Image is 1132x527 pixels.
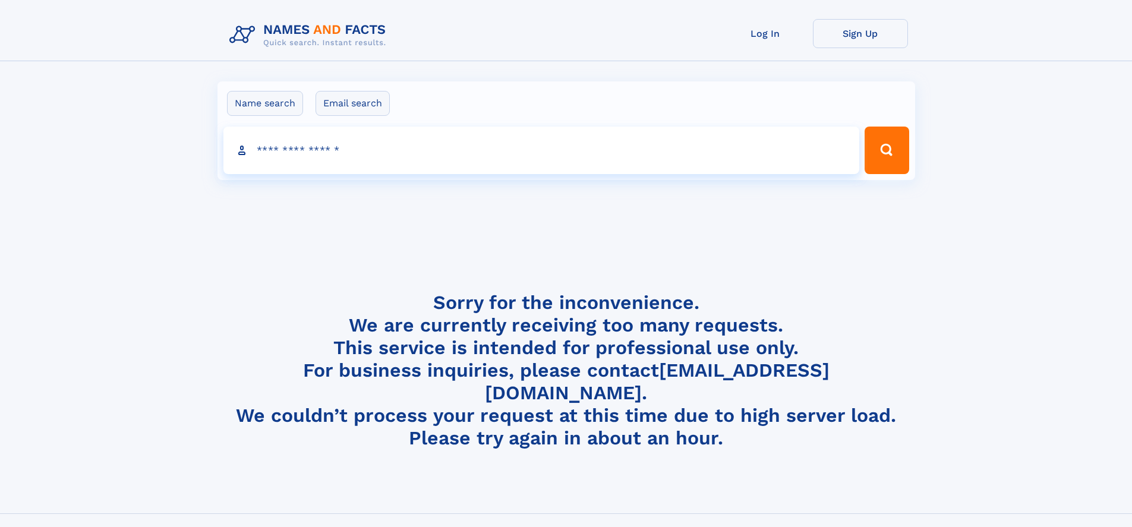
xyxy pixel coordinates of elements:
[225,19,396,51] img: Logo Names and Facts
[865,127,909,174] button: Search Button
[718,19,813,48] a: Log In
[485,359,830,404] a: [EMAIL_ADDRESS][DOMAIN_NAME]
[223,127,860,174] input: search input
[227,91,303,116] label: Name search
[225,291,908,450] h4: Sorry for the inconvenience. We are currently receiving too many requests. This service is intend...
[813,19,908,48] a: Sign Up
[316,91,390,116] label: Email search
